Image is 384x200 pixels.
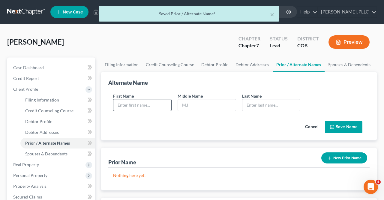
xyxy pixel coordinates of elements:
span: Secured Claims [13,194,42,199]
input: M.I [178,99,236,111]
div: Chapter [238,35,260,42]
a: Spouses & Dependents [325,57,374,72]
div: Alternate Name [108,79,148,86]
a: Prior / Alternate Names [20,138,95,149]
span: Spouses & Dependents [25,151,67,156]
span: Last Name [242,93,262,99]
iframe: Intercom live chat [364,180,378,194]
span: Real Property [13,162,39,167]
span: [PERSON_NAME] [7,37,64,46]
button: New Prior Name [321,152,367,163]
a: Property Analysis [8,181,95,192]
label: Middle Name [178,93,203,99]
div: Lead [270,42,288,49]
span: Filing Information [25,97,59,102]
span: Prior / Alternate Names [25,140,70,146]
a: Debtor Addresses [20,127,95,138]
span: Debtor Profile [25,119,52,124]
a: Credit Counseling Course [142,57,198,72]
span: Property Analysis [13,184,46,189]
a: Filing Information [20,95,95,105]
a: Case Dashboard [8,62,95,73]
label: First Name [113,93,134,99]
button: Save Name [325,121,362,134]
a: Debtor Profile [20,116,95,127]
p: Nothing here yet! [113,172,365,178]
span: Personal Property [13,173,47,178]
input: Enter last name... [242,99,300,111]
span: 4 [376,180,381,184]
span: 7 [256,43,259,48]
span: Debtor Addresses [25,130,59,135]
div: District [297,35,319,42]
button: Preview [328,35,370,49]
a: Debtor Addresses [232,57,273,72]
span: Credit Report [13,76,39,81]
div: Chapter [238,42,260,49]
a: Credit Counseling Course [20,105,95,116]
a: Spouses & Dependents [20,149,95,159]
div: Status [270,35,288,42]
button: Cancel [298,121,325,133]
span: Case Dashboard [13,65,44,70]
a: Credit Report [8,73,95,84]
div: Saved Prior / Alternate Name! [104,11,274,17]
a: Filing Information [101,57,142,72]
div: COB [297,42,319,49]
button: × [270,11,274,18]
span: Credit Counseling Course [25,108,73,113]
a: Debtor Profile [198,57,232,72]
span: Client Profile [13,87,38,92]
input: Enter first name... [113,99,171,111]
div: Prior Name [108,159,136,166]
a: Prior / Alternate Names [273,57,325,72]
